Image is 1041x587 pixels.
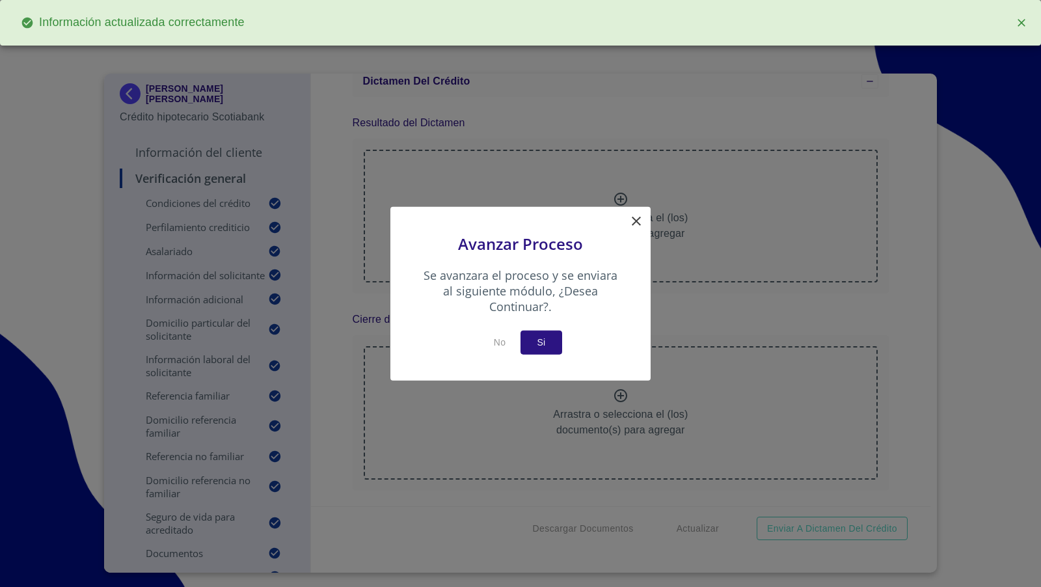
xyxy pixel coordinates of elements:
[484,334,515,351] span: No
[423,233,618,267] p: Avanzar Proceso
[423,267,618,331] p: Se avanzara el proceso y se enviara al siguiente módulo, ¿Desea Continuar?.
[1007,8,1036,37] button: close
[10,9,255,36] span: Información actualizada correctamente
[479,331,520,355] button: No
[531,334,552,351] span: Si
[520,331,562,355] button: Si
